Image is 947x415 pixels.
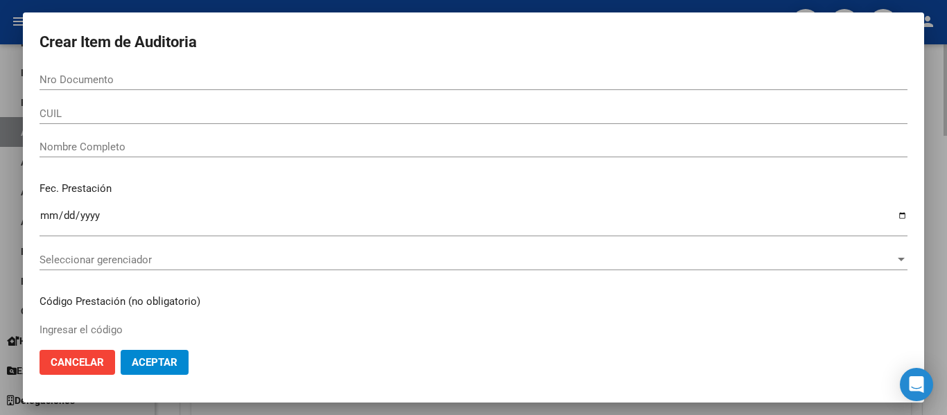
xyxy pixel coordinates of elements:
[121,350,189,375] button: Aceptar
[51,356,104,369] span: Cancelar
[40,254,895,266] span: Seleccionar gerenciador
[132,356,177,369] span: Aceptar
[900,368,933,401] div: Open Intercom Messenger
[40,181,907,197] p: Fec. Prestación
[40,294,907,310] p: Código Prestación (no obligatorio)
[40,29,907,55] h2: Crear Item de Auditoria
[40,350,115,375] button: Cancelar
